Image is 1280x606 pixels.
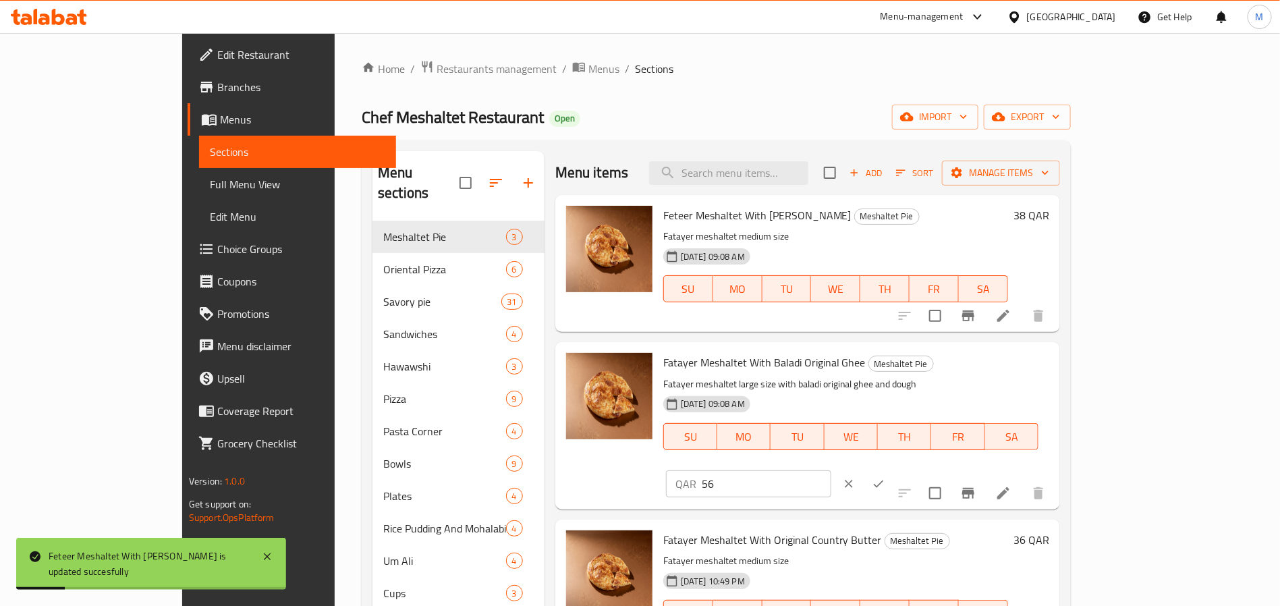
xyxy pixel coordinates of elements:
span: Fatayer Meshaltet With Original Country Butter [663,530,882,550]
span: 4 [507,555,522,568]
div: Pizza9 [372,383,545,415]
button: WE [825,423,878,450]
div: Plates4 [372,480,545,512]
div: items [506,488,523,504]
span: Plates [383,488,506,504]
button: SA [985,423,1038,450]
p: Fatayer meshaltet large size with baladi original ghee and dough [663,376,1038,393]
a: Upsell [188,362,396,395]
div: Pasta Corner4 [372,415,545,447]
div: items [506,358,523,375]
div: items [506,326,523,342]
div: items [506,520,523,536]
span: Select to update [921,479,949,507]
span: Sandwiches [383,326,506,342]
span: Pizza [383,391,506,407]
span: Meshaltet Pie [855,209,919,224]
p: QAR [675,476,696,492]
a: Coupons [188,265,396,298]
li: / [410,61,415,77]
span: [DATE] 10:49 PM [675,575,750,588]
div: Meshaltet Pie [868,356,934,372]
button: TU [771,423,824,450]
div: items [506,229,523,245]
span: WE [816,279,855,299]
span: FR [915,279,953,299]
span: SU [669,427,712,447]
span: Oriental Pizza [383,261,506,277]
div: Meshaltet Pie [854,209,920,225]
li: / [625,61,630,77]
span: 1.0.0 [224,472,245,490]
span: Hawawshi [383,358,506,375]
span: 9 [507,458,522,470]
span: Coupons [217,273,385,290]
span: import [903,109,968,126]
div: Um Ali4 [372,545,545,577]
span: Open [549,113,580,124]
button: SA [959,275,1008,302]
div: Cups [383,585,506,601]
button: FR [910,275,959,302]
a: Menu disclaimer [188,330,396,362]
div: Oriental Pizza6 [372,253,545,285]
span: [DATE] 09:08 AM [675,397,750,410]
span: Pasta Corner [383,423,506,439]
div: Open [549,111,580,127]
p: Fatayer meshaltet medium size [663,553,1008,570]
div: Rice Pudding And Mohalabia4 [372,512,545,545]
span: export [995,109,1060,126]
button: TH [878,423,931,450]
span: Feteer Meshaltet With [PERSON_NAME] [663,205,852,225]
div: Savory pie [383,294,501,310]
span: 4 [507,425,522,438]
span: 3 [507,587,522,600]
span: Full Menu View [210,176,385,192]
span: Bowls [383,456,506,472]
span: TH [866,279,904,299]
a: Full Menu View [199,168,396,200]
input: Please enter price [702,470,831,497]
span: 3 [507,360,522,373]
span: Um Ali [383,553,506,569]
a: Choice Groups [188,233,396,265]
button: import [892,105,978,130]
button: export [984,105,1071,130]
button: SU [663,423,717,450]
a: Coverage Report [188,395,396,427]
div: items [506,456,523,472]
span: MO [723,427,765,447]
button: ok [864,469,893,499]
span: 6 [507,263,522,276]
span: Sort items [887,163,942,184]
span: Promotions [217,306,385,322]
button: Sort [893,163,937,184]
h6: 38 QAR [1013,206,1049,225]
a: Edit Restaurant [188,38,396,71]
button: TU [762,275,812,302]
a: Restaurants management [420,60,557,78]
span: 4 [507,490,522,503]
button: Add [844,163,887,184]
a: Branches [188,71,396,103]
h2: Menu sections [378,163,460,203]
span: Meshaltet Pie [885,533,949,549]
a: Grocery Checklist [188,427,396,460]
span: Branches [217,79,385,95]
span: Menus [220,111,385,128]
div: Hawawshi3 [372,350,545,383]
button: Add section [512,167,545,199]
div: Feteer Meshaltet With [PERSON_NAME] is updated succesfully [49,549,248,579]
img: Fatayer Meshaltet With Baladi Original Ghee [566,353,652,439]
a: Sections [199,136,396,168]
nav: breadcrumb [362,60,1071,78]
span: Choice Groups [217,241,385,257]
span: Chef Meshaltet Restaurant [362,102,544,132]
div: items [501,294,523,310]
span: Grocery Checklist [217,435,385,451]
span: TU [776,427,818,447]
span: Menus [588,61,619,77]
